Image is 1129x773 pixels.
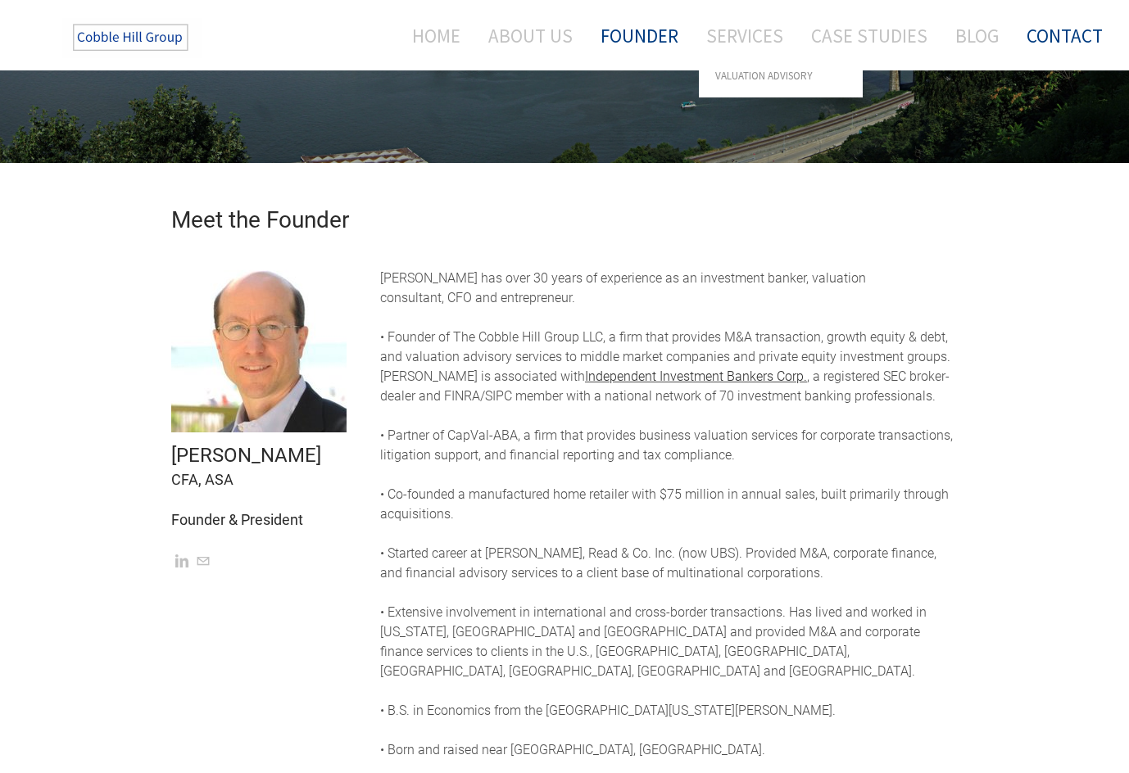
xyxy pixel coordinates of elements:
[699,62,863,89] a: Valuation Advisory
[62,17,202,58] img: The Cobble Hill Group LLC
[171,444,321,467] font: [PERSON_NAME]
[694,14,796,57] a: Services
[171,511,303,528] font: Founder & President
[380,270,866,305] font: [PERSON_NAME] has over 30 years of experience as an investment banker, valuation consultant, CFO ...
[799,14,940,57] a: Case Studies
[388,14,473,57] a: Home
[380,427,953,463] span: • Partner of CapVal-ABA, a firm that provides business valuation services for corporate transacti...
[380,604,927,718] span: • Extensive involvement in international and cross-border transactions. Has lived and worked in [...
[175,554,188,569] a: Linkedin
[476,14,585,57] a: About Us
[171,209,958,232] h2: Meet the Founder
[943,14,1011,57] a: Blog
[380,249,958,760] div: [PERSON_NAME] is associated with , a registered SEC broker-dealer and FINRA/SIPC member with a na...
[1014,14,1103,57] a: Contact
[171,257,347,432] img: Picture
[171,471,234,488] font: CFA, ASA
[380,329,950,364] span: • Founder of The Cobble Hill Group LLC, a firm that provides M&A transaction, growth equity & deb...
[715,70,846,81] span: Valuation Advisory
[585,368,807,384] a: Independent Investment Bankers Corp.
[380,742,765,757] span: • Born and raised near [GEOGRAPHIC_DATA], [GEOGRAPHIC_DATA].
[197,554,210,569] a: Mail
[588,14,691,57] a: Founder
